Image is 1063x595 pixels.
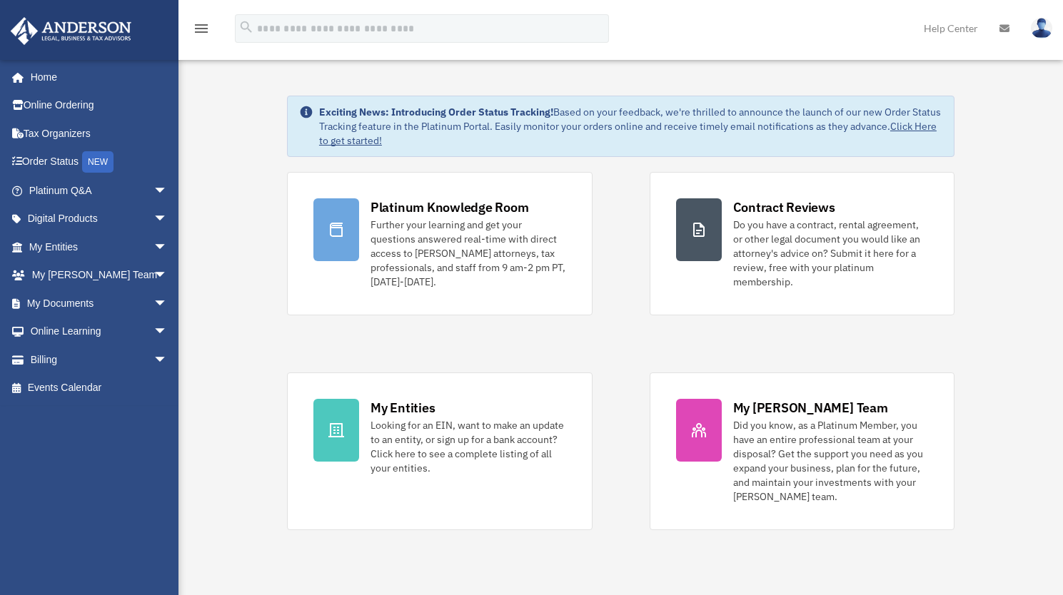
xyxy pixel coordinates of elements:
[10,91,189,120] a: Online Ordering
[10,374,189,402] a: Events Calendar
[10,148,189,177] a: Order StatusNEW
[371,198,529,216] div: Platinum Knowledge Room
[733,198,835,216] div: Contract Reviews
[10,119,189,148] a: Tax Organizers
[371,399,435,417] div: My Entities
[10,63,182,91] a: Home
[650,372,955,530] a: My [PERSON_NAME] Team Did you know, as a Platinum Member, you have an entire professional team at...
[733,218,929,289] div: Do you have a contract, rental agreement, or other legal document you would like an attorney's ad...
[319,106,553,118] strong: Exciting News: Introducing Order Status Tracking!
[153,289,182,318] span: arrow_drop_down
[287,172,593,315] a: Platinum Knowledge Room Further your learning and get your questions answered real-time with dire...
[238,19,254,35] i: search
[153,205,182,234] span: arrow_drop_down
[10,233,189,261] a: My Entitiesarrow_drop_down
[153,317,182,347] span: arrow_drop_down
[650,172,955,315] a: Contract Reviews Do you have a contract, rental agreement, or other legal document you would like...
[319,105,942,148] div: Based on your feedback, we're thrilled to announce the launch of our new Order Status Tracking fe...
[733,399,888,417] div: My [PERSON_NAME] Team
[287,372,593,530] a: My Entities Looking for an EIN, want to make an update to an entity, or sign up for a bank accoun...
[371,418,566,475] div: Looking for an EIN, want to make an update to an entity, or sign up for a bank account? Click her...
[10,345,189,374] a: Billingarrow_drop_down
[193,20,210,37] i: menu
[82,151,114,173] div: NEW
[153,176,182,205] span: arrow_drop_down
[10,176,189,205] a: Platinum Q&Aarrow_drop_down
[193,25,210,37] a: menu
[153,233,182,262] span: arrow_drop_down
[10,205,189,233] a: Digital Productsarrow_drop_down
[319,120,937,147] a: Click Here to get started!
[6,17,136,45] img: Anderson Advisors Platinum Portal
[371,218,566,289] div: Further your learning and get your questions answered real-time with direct access to [PERSON_NAM...
[10,289,189,317] a: My Documentsarrow_drop_down
[10,317,189,346] a: Online Learningarrow_drop_down
[153,345,182,375] span: arrow_drop_down
[733,418,929,504] div: Did you know, as a Platinum Member, you have an entire professional team at your disposal? Get th...
[10,261,189,290] a: My [PERSON_NAME] Teamarrow_drop_down
[1031,18,1052,39] img: User Pic
[153,261,182,290] span: arrow_drop_down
